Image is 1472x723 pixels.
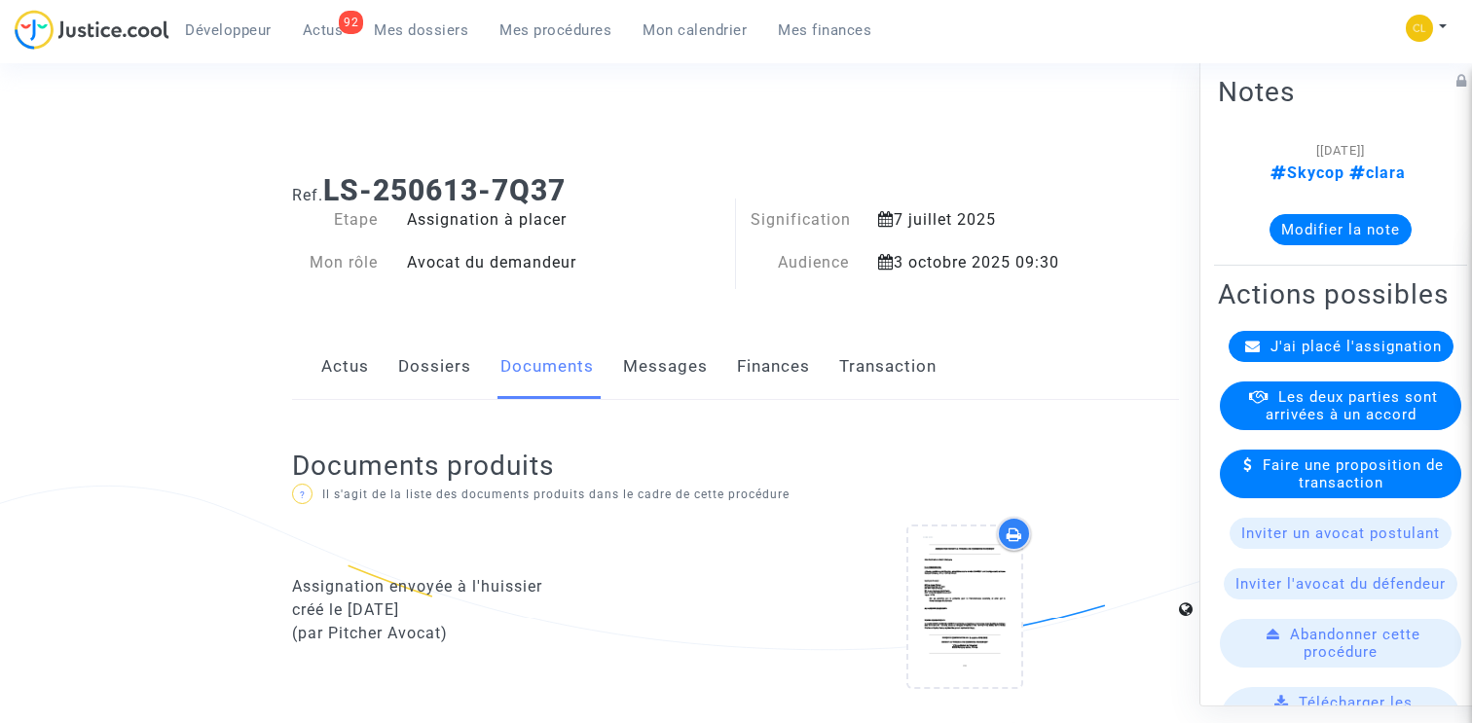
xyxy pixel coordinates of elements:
span: clara [1344,163,1406,181]
span: Mon calendrier [643,21,747,39]
div: Avocat du demandeur [392,251,736,274]
span: Skycop [1270,163,1344,181]
span: Actus [303,21,344,39]
a: 92Actus [287,16,359,45]
a: Dossiers [398,335,471,399]
div: 92 [339,11,363,34]
a: Actus [321,335,369,399]
span: Mes finances [778,21,871,39]
span: Mes dossiers [374,21,468,39]
div: Signification [736,208,864,232]
span: Abandonner cette procédure [1290,625,1420,660]
span: Faire une proposition de transaction [1263,455,1444,490]
span: Inviter l'avocat du défendeur [1235,574,1446,592]
b: LS-250613-7Q37 [323,173,566,207]
div: 7 juillet 2025 [864,208,1118,232]
div: créé le [DATE] [292,598,721,622]
div: Assignation envoyée à l'huissier [292,575,721,598]
img: jc-logo.svg [15,10,169,50]
div: Assignation à placer [392,208,736,232]
div: 3 octobre 2025 09:30 [864,251,1118,274]
a: Mes finances [762,16,887,45]
a: Messages [623,335,708,399]
h2: Actions possibles [1218,276,1463,310]
h2: Notes [1218,74,1463,108]
span: Les deux parties sont arrivées à un accord [1266,387,1438,422]
div: Audience [736,251,864,274]
span: Inviter un avocat postulant [1241,524,1440,541]
a: Finances [737,335,810,399]
p: Il s'agit de la liste des documents produits dans le cadre de cette procédure [292,483,1179,507]
span: [[DATE]] [1316,142,1365,157]
span: ? [300,489,306,500]
div: Mon rôle [277,251,392,274]
a: Mes procédures [484,16,627,45]
div: (par Pitcher Avocat) [292,622,721,645]
a: Documents [500,335,594,399]
a: Mes dossiers [358,16,484,45]
img: f0b917ab549025eb3af43f3c4438ad5d [1406,15,1433,42]
div: Etape [277,208,392,232]
button: Modifier la note [1270,213,1412,244]
span: Ref. [292,186,323,204]
span: Développeur [185,21,272,39]
span: J'ai placé l'assignation [1270,337,1442,354]
a: Transaction [839,335,937,399]
a: Développeur [169,16,287,45]
a: Mon calendrier [627,16,762,45]
span: Mes procédures [499,21,611,39]
h2: Documents produits [292,449,1179,483]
